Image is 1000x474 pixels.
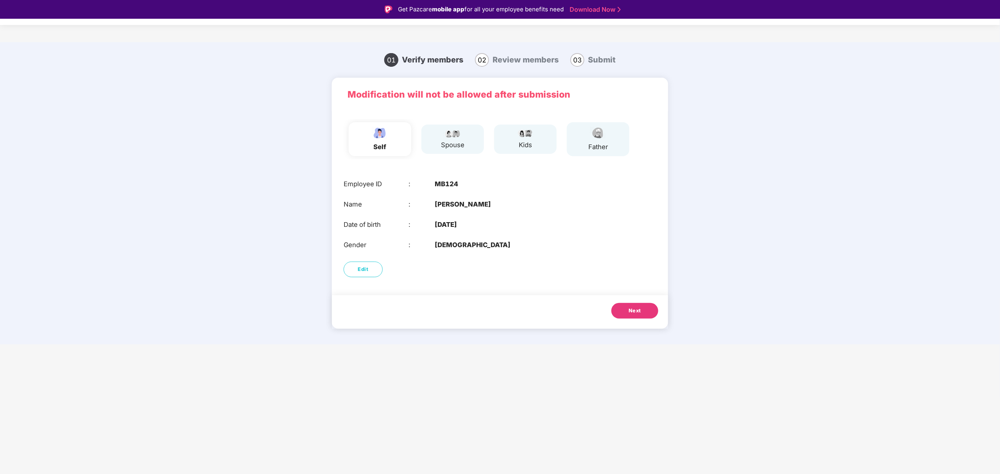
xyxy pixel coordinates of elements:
[618,5,621,14] img: Stroke
[443,128,462,138] img: svg+xml;base64,PHN2ZyB4bWxucz0iaHR0cDovL3d3dy53My5vcmcvMjAwMC9zdmciIHdpZHRoPSI5Ny44OTciIGhlaWdodD...
[384,53,398,67] span: 01
[441,140,464,150] div: spouse
[409,179,435,189] div: :
[516,140,535,150] div: kids
[385,5,392,13] img: Logo
[435,179,458,189] b: MB124
[588,55,616,64] span: Submit
[435,199,491,209] b: [PERSON_NAME]
[358,266,369,273] span: Edit
[588,142,608,152] div: father
[611,303,658,319] button: Next
[344,219,409,230] div: Date of birth
[344,179,409,189] div: Employee ID
[370,126,390,140] img: svg+xml;base64,PHN2ZyBpZD0iRW1wbG95ZWVfbWFsZSIgeG1sbnM9Imh0dHA6Ly93d3cudzMub3JnLzIwMDAvc3ZnIiB3aW...
[409,240,435,250] div: :
[435,240,511,250] b: [DEMOGRAPHIC_DATA]
[409,199,435,209] div: :
[435,219,457,230] b: [DATE]
[570,53,584,67] span: 03
[409,219,435,230] div: :
[370,142,390,152] div: self
[432,5,464,13] strong: mobile app
[398,5,564,14] div: Get Pazcare for all your employee benefits need
[588,126,608,140] img: svg+xml;base64,PHN2ZyBpZD0iRmF0aGVyX2ljb24iIHhtbG5zPSJodHRwOi8vd3d3LnczLm9yZy8yMDAwL3N2ZyIgeG1sbn...
[344,262,383,277] button: Edit
[493,55,559,64] span: Review members
[570,5,618,14] a: Download Now
[629,307,641,315] span: Next
[516,128,535,138] img: svg+xml;base64,PHN2ZyB4bWxucz0iaHR0cDovL3d3dy53My5vcmcvMjAwMC9zdmciIHdpZHRoPSI3OS4wMzciIGhlaWdodD...
[344,199,409,209] div: Name
[402,55,463,64] span: Verify members
[344,240,409,250] div: Gender
[348,87,652,102] p: Modification will not be allowed after submission
[475,53,489,67] span: 02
